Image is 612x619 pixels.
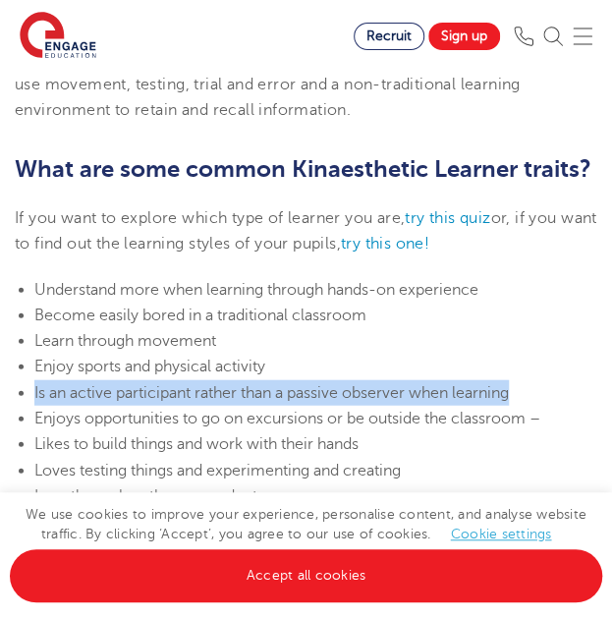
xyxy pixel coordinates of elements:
img: Phone [514,27,533,46]
a: Sign up [428,23,500,50]
span: Recruit [366,28,412,43]
a: Cookie settings [451,527,552,541]
p: If you want to explore which type of learner you are, or, if you want to find out the learning st... [15,205,597,257]
span: Learn through movement [34,332,216,350]
a: try this one! [341,235,429,253]
span: Is restless when they are sedentary [34,487,279,505]
a: try this quiz [405,209,490,227]
span: We use cookies to improve your experience, personalise content, and analyse website traffic. By c... [10,507,602,583]
span: What are some common Kinaesthetic Learner traits? [15,155,591,183]
a: Recruit [354,23,424,50]
img: Search [543,27,563,46]
img: Engage Education [20,12,96,61]
span: Is an active participant rather than a passive observer when learning [34,384,509,402]
span: Likes to build things and work with their hands [34,435,359,453]
a: Accept all cookies [10,549,602,602]
span: Understand more when learning through hands-on experience [34,281,478,299]
span: Loves testing things and experimenting and creating [34,462,401,479]
span: Enjoy sports and physical activity [34,358,265,375]
span: Enjoys opportunities to go on excursions or be outside the classroom – [34,410,540,427]
img: Mobile Menu [573,27,592,46]
span: Become easily bored in a traditional classroom [34,307,366,324]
